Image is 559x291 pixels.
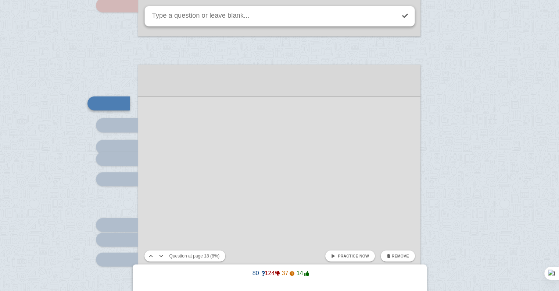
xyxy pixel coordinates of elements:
[280,270,294,277] span: 37
[166,250,223,262] button: Question at page 18 (8%)
[294,270,309,277] span: 14
[381,250,415,262] button: Remove
[338,254,369,258] span: Practice now
[265,270,280,277] span: 124
[250,270,265,277] span: 80
[244,267,315,279] button: 801243714
[325,250,375,262] a: Practice now
[392,254,409,258] span: Remove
